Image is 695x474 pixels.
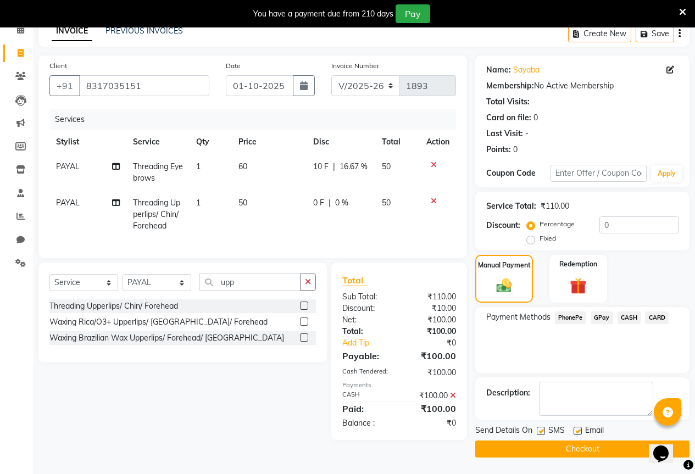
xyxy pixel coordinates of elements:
span: PAYAL [56,161,80,171]
div: Discount: [486,220,520,231]
span: | [329,197,331,209]
div: ₹0 [410,337,464,349]
div: 0 [533,112,538,124]
div: Points: [486,144,511,155]
div: Membership: [486,80,534,92]
a: Add Tip [334,337,410,349]
div: ₹110.00 [541,200,569,212]
label: Redemption [559,259,597,269]
a: Sayaba [513,64,540,76]
img: _gift.svg [565,276,592,296]
span: PAYAL [56,198,80,208]
a: PREVIOUS INVOICES [105,26,183,36]
th: Qty [190,130,232,154]
div: You have a payment due from 210 days [253,8,393,20]
div: ₹110.00 [399,291,464,303]
span: 50 [382,161,391,171]
button: Apply [651,165,682,182]
button: Checkout [475,440,690,458]
img: _cash.svg [492,277,517,294]
span: 0 % [335,197,348,209]
label: Fixed [540,233,556,243]
span: Threading Upperlips/ Chin/ Forehead [133,198,180,231]
span: 1 [196,161,201,171]
div: Total Visits: [486,96,530,108]
div: Sub Total: [334,291,399,303]
div: Discount: [334,303,399,314]
th: Stylist [49,130,126,154]
span: SMS [548,425,565,438]
div: Total: [334,326,399,337]
div: ₹100.00 [399,349,464,363]
div: Coupon Code [486,168,551,179]
div: Net: [334,314,399,326]
span: 50 [382,198,391,208]
span: CARD [645,311,669,324]
div: ₹100.00 [399,402,464,415]
span: Total [342,275,368,286]
div: Description: [486,387,530,399]
div: ₹100.00 [399,367,464,378]
span: 16.67 % [340,161,368,172]
span: Threading Eyebrows [133,161,183,183]
span: GPay [591,311,613,324]
th: Price [232,130,307,154]
button: Create New [568,25,631,42]
label: Percentage [540,219,575,229]
span: 1 [196,198,201,208]
div: ₹100.00 [399,314,464,326]
span: Send Details On [475,425,532,438]
div: No Active Membership [486,80,679,92]
label: Date [226,61,241,71]
th: Total [375,130,420,154]
div: ₹10.00 [399,303,464,314]
label: Manual Payment [478,260,531,270]
th: Action [420,130,456,154]
span: | [333,161,335,172]
div: Card on file: [486,112,531,124]
div: Name: [486,64,511,76]
button: +91 [49,75,80,96]
div: Threading Upperlips/ Chin/ Forehead [49,300,178,312]
label: Client [49,61,67,71]
th: Service [126,130,190,154]
span: 0 F [313,197,324,209]
div: Service Total: [486,200,536,212]
button: Pay [396,4,430,23]
span: Email [585,425,604,438]
div: Paid: [334,402,399,415]
input: Search by Name/Mobile/Email/Code [79,75,209,96]
div: Payments [342,381,456,390]
div: Waxing Brazilian Wax Upperlips/ Forehead/ [GEOGRAPHIC_DATA] [49,332,284,344]
div: ₹100.00 [399,390,464,401]
th: Disc [307,130,375,154]
div: ₹0 [399,417,464,429]
span: 50 [238,198,247,208]
input: Enter Offer / Coupon Code [551,165,647,182]
span: 60 [238,161,247,171]
span: 10 F [313,161,329,172]
button: Save [636,25,674,42]
div: Waxing Rica/O3+ Upperlips/ [GEOGRAPHIC_DATA]/ Forehead [49,316,268,328]
a: INVOICE [52,21,92,41]
div: Cash Tendered: [334,367,399,378]
div: Last Visit: [486,128,523,140]
div: Payable: [334,349,399,363]
div: ₹100.00 [399,326,464,337]
input: Search or Scan [199,274,301,291]
span: Payment Methods [486,311,551,323]
div: CASH [334,390,399,401]
iframe: chat widget [649,430,684,463]
span: PhonePe [555,311,586,324]
div: - [525,128,529,140]
div: Services [51,109,464,130]
div: Balance : [334,417,399,429]
span: CASH [618,311,641,324]
div: 0 [513,144,518,155]
label: Invoice Number [331,61,379,71]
